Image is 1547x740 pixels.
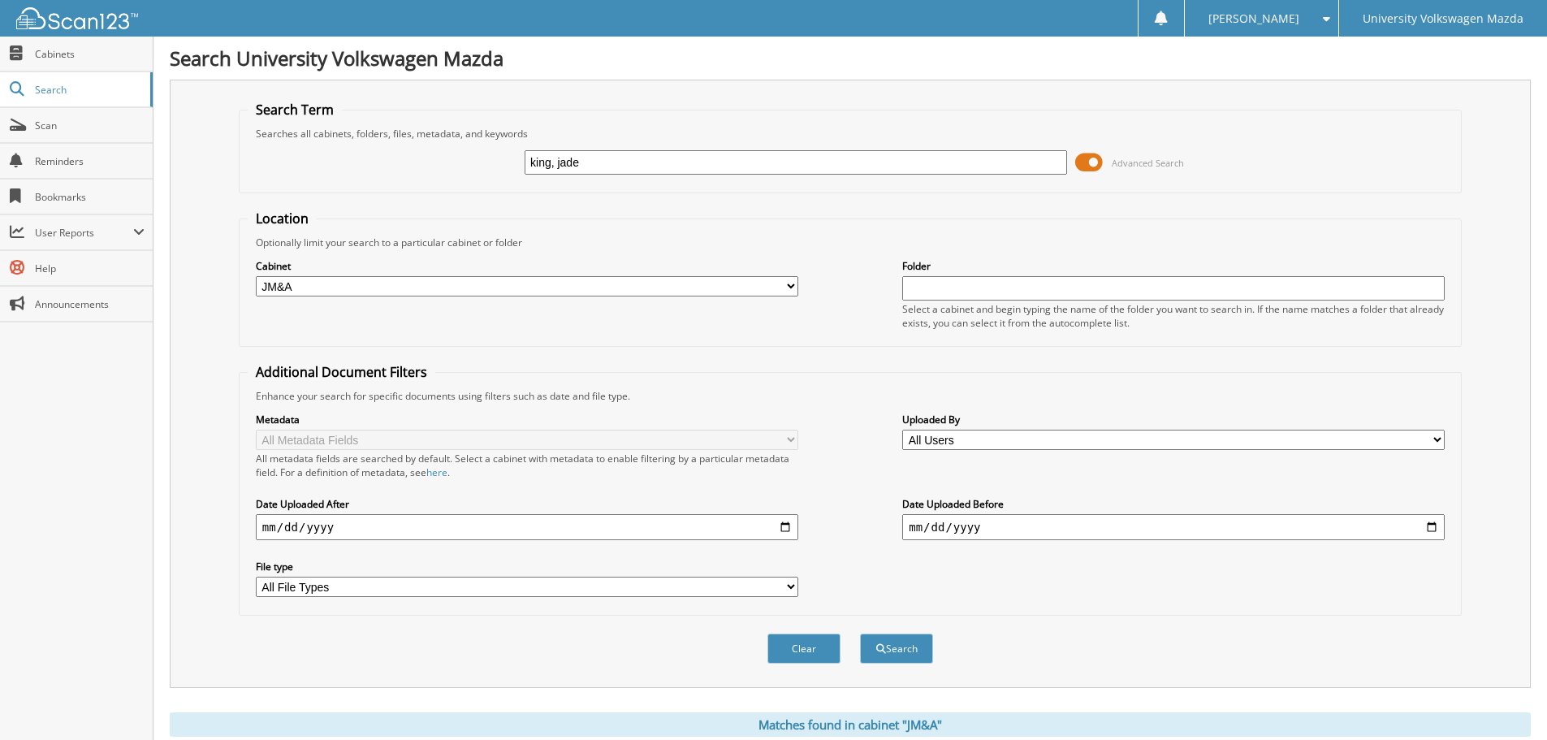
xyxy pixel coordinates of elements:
label: Metadata [256,413,798,426]
div: Enhance your search for specific documents using filters such as date and file type. [248,389,1453,403]
div: All metadata fields are searched by default. Select a cabinet with metadata to enable filtering b... [256,452,798,479]
label: Folder [902,259,1445,273]
span: Help [35,262,145,275]
label: File type [256,560,798,573]
span: Cabinets [35,47,145,61]
label: Cabinet [256,259,798,273]
span: User Reports [35,226,133,240]
span: Search [35,83,142,97]
h1: Search University Volkswagen Mazda [170,45,1531,71]
button: Search [860,634,933,664]
span: Advanced Search [1112,157,1184,169]
legend: Additional Document Filters [248,363,435,381]
div: Matches found in cabinet "JM&A" [170,712,1531,737]
span: [PERSON_NAME] [1208,14,1299,24]
input: start [256,514,798,540]
span: Scan [35,119,145,132]
span: Announcements [35,297,145,311]
div: Searches all cabinets, folders, files, metadata, and keywords [248,127,1453,141]
label: Uploaded By [902,413,1445,426]
button: Clear [767,634,840,664]
span: University Volkswagen Mazda [1363,14,1523,24]
legend: Search Term [248,101,342,119]
span: Bookmarks [35,190,145,204]
span: Reminders [35,154,145,168]
iframe: Chat Widget [1466,662,1547,740]
a: here [426,465,447,479]
div: Select a cabinet and begin typing the name of the folder you want to search in. If the name match... [902,302,1445,330]
label: Date Uploaded After [256,497,798,511]
label: Date Uploaded Before [902,497,1445,511]
legend: Location [248,210,317,227]
img: scan123-logo-white.svg [16,7,138,29]
input: end [902,514,1445,540]
div: Optionally limit your search to a particular cabinet or folder [248,236,1453,249]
